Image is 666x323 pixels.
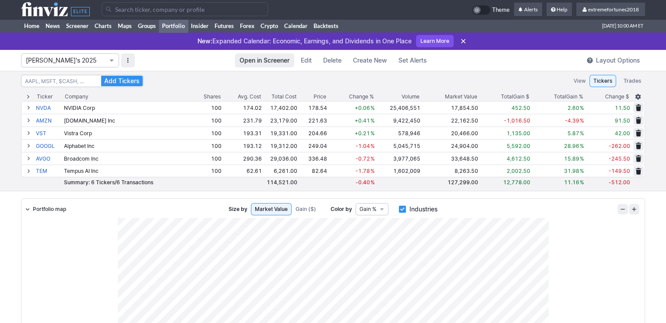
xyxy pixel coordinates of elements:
[564,168,579,174] span: 31.98
[370,143,375,149] span: %
[421,152,479,165] td: 33,648.50
[565,117,579,124] span: -4.39
[589,75,616,87] a: Tickers
[564,143,579,149] span: 28.96
[503,179,530,186] span: 12,778.00
[554,92,566,101] span: Total
[609,179,630,186] span: -512.00
[36,165,62,177] a: TEM
[222,165,263,177] td: 62.61
[36,140,62,152] a: GOOGL
[263,165,298,177] td: 6,261.00
[356,179,370,186] span: -0.40
[376,114,421,126] td: 9,422,450
[546,3,572,17] a: Help
[36,114,62,126] a: AMZN
[65,92,88,101] div: Company
[507,130,530,137] span: 1,135.00
[64,155,190,162] div: Broadcom Inc
[580,155,584,162] span: %
[298,126,328,139] td: 204.66
[263,139,298,152] td: 19,312.00
[501,92,529,101] div: Gain $
[298,152,328,165] td: 336.48
[197,37,212,45] span: New:
[310,19,342,32] a: Backtests
[580,105,584,111] span: %
[356,203,388,215] button: Data type
[567,130,579,137] span: 5.87
[370,105,375,111] span: %
[620,75,645,87] a: Trades
[92,19,115,32] a: Charts
[222,126,263,139] td: 193.31
[263,126,298,139] td: 19,331.00
[615,130,630,137] span: 42.00
[255,205,288,214] span: Market Value
[615,105,630,111] span: 11.50
[576,3,645,17] a: extremefortunes2018
[402,92,419,101] div: Volume
[602,19,643,32] span: [DATE] 10:00 AM ET
[507,155,530,162] span: 4,612.50
[296,205,316,214] span: Gain ($)
[593,77,612,85] span: Tickers
[63,19,92,32] a: Screener
[314,92,326,101] div: Price
[251,203,292,215] a: Market Value
[21,53,119,67] button: Portfolio
[301,56,312,65] span: Edit
[21,75,144,87] input: AAPL, MSFT, $CASH, …
[263,114,298,126] td: 23,179.00
[64,130,190,137] div: Vistra Corp
[91,179,95,186] span: 6
[399,203,437,215] label: Industries
[331,205,352,214] span: Color by
[26,56,106,65] span: [PERSON_NAME]'s 2025
[609,155,630,162] span: -245.50
[580,130,584,137] span: %
[355,117,370,124] span: +0.41
[421,177,479,187] td: 127,299.00
[370,117,375,124] span: %
[237,19,257,32] a: Forex
[21,203,70,215] a: Portfolio map
[222,152,263,165] td: 290.36
[188,19,211,32] a: Insider
[615,117,630,124] span: 91.50
[197,37,412,46] p: Expanded Calendar: Economic, Earnings, and Dividends in One Place
[292,203,320,215] a: Gain ($)
[204,92,221,101] div: Shares
[376,101,421,114] td: 25,406,551
[355,130,370,137] span: +0.21
[64,143,190,149] div: Alphabet Inc
[514,3,542,17] a: Alerts
[353,56,387,65] span: Create New
[609,143,630,149] span: -262.00
[580,168,584,174] span: %
[348,53,392,67] a: Create New
[191,152,222,165] td: 100
[624,77,641,85] span: Trades
[580,117,584,124] span: %
[115,179,116,186] span: /
[191,114,222,126] td: 100
[564,155,579,162] span: 15.89
[421,139,479,152] td: 24,904.00
[567,105,579,111] span: 2.60
[116,179,120,186] span: 6
[507,143,530,149] span: 5,592.00
[376,139,421,152] td: 5,045,715
[421,126,479,139] td: 20,466.00
[394,53,432,67] a: Set Alerts
[349,92,374,101] span: Change %
[64,117,190,124] div: [DOMAIN_NAME] Inc
[36,152,62,165] a: AVGO
[115,19,135,32] a: Maps
[298,101,328,114] td: 178.54
[229,205,247,214] span: Size by
[323,56,342,65] span: Delete
[101,76,143,86] button: Add Tickers
[370,130,375,137] span: %
[507,168,530,174] span: 2,002.50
